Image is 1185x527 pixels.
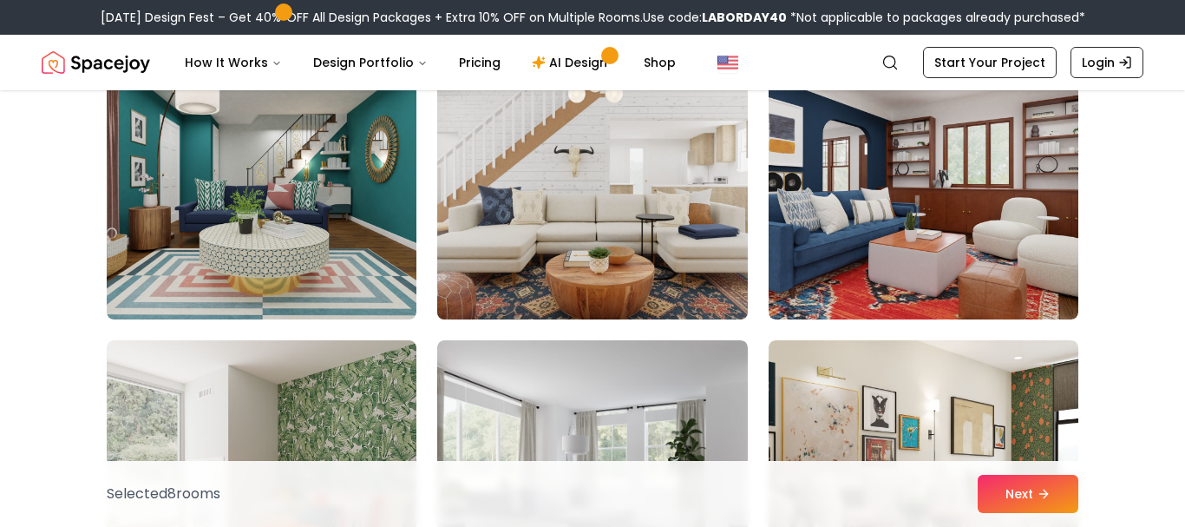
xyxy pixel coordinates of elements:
nav: Main [171,45,690,80]
button: How It Works [171,45,296,80]
nav: Global [42,35,1143,90]
img: Room room-89 [429,35,755,326]
img: Spacejoy Logo [42,45,150,80]
img: United States [717,52,738,73]
button: Next [978,475,1078,513]
a: Shop [630,45,690,80]
span: *Not applicable to packages already purchased* [787,9,1085,26]
a: Start Your Project [923,47,1057,78]
img: Room room-88 [107,42,416,319]
div: [DATE] Design Fest – Get 40% OFF All Design Packages + Extra 10% OFF on Multiple Rooms. [101,9,1085,26]
p: Selected 8 room s [107,484,220,504]
img: Room room-90 [769,42,1078,319]
a: Pricing [445,45,514,80]
button: Design Portfolio [299,45,442,80]
b: LABORDAY40 [702,9,787,26]
a: AI Design [518,45,626,80]
a: Spacejoy [42,45,150,80]
a: Login [1070,47,1143,78]
span: Use code: [643,9,787,26]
